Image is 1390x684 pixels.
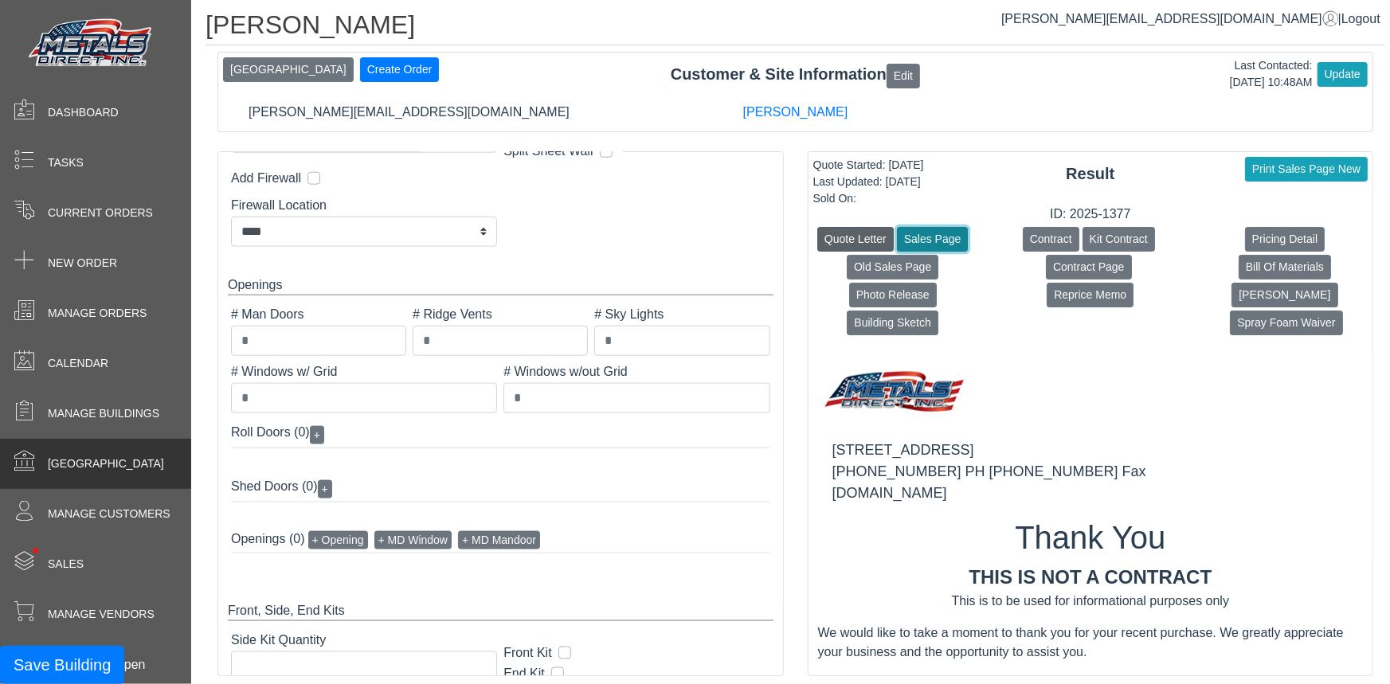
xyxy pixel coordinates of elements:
[818,592,1364,611] div: This is to be used for informational purposes only
[231,420,770,448] div: Roll Doors (0)
[1230,311,1342,335] button: Spray Foam Waiver
[15,525,56,577] span: •
[849,283,937,307] button: Photo Release
[1023,227,1079,252] button: Contract
[216,103,602,122] div: [PERSON_NAME][EMAIL_ADDRESS][DOMAIN_NAME]
[231,631,491,650] label: Side Kit Quantity
[1047,283,1134,307] button: Reprice Memo
[228,276,773,295] div: Openings
[818,518,1364,557] h1: Thank You
[48,405,159,422] span: Manage Buildings
[847,311,938,335] button: Building Sketch
[887,64,920,88] button: Edit
[48,154,84,171] span: Tasks
[1231,283,1337,307] button: [PERSON_NAME]
[218,62,1372,88] div: Customer & Site Information
[818,425,1364,518] div: [STREET_ADDRESS] [PHONE_NUMBER] PH [PHONE_NUMBER] Fax [DOMAIN_NAME]
[48,355,108,372] span: Calendar
[228,601,773,621] div: Front, Side, End Kits
[847,255,938,279] button: Old Sales Page
[458,531,540,549] button: + MD Mandoor
[503,362,769,381] label: # Windows w/out Grid
[48,455,164,472] span: [GEOGRAPHIC_DATA]
[594,305,769,324] label: # Sky Lights
[1001,10,1380,29] div: |
[813,157,924,174] div: Quote Started: [DATE]
[1046,255,1132,279] button: Contract Page
[48,556,84,573] span: Sales
[818,364,974,425] img: MD logo
[360,57,440,82] button: Create Order
[24,14,159,73] img: Metals Direct Inc Logo
[413,305,588,324] label: # Ridge Vents
[206,10,1385,45] h1: [PERSON_NAME]
[48,104,119,121] span: Dashboard
[503,643,551,663] label: Front Kit
[231,528,770,553] div: Openings (0)
[48,305,147,322] span: Manage Orders
[1245,227,1325,252] button: Pricing Detail
[1245,157,1368,182] button: Print Sales Page New
[817,227,894,252] button: Quote Letter
[231,474,770,502] div: Shed Doors (0)
[1239,255,1331,279] button: Bill Of Materials
[1001,12,1338,25] a: [PERSON_NAME][EMAIL_ADDRESS][DOMAIN_NAME]
[48,205,153,221] span: Current Orders
[503,664,545,683] label: End Kit
[374,531,452,549] button: + MD Window
[897,227,969,252] button: Sales Page
[809,162,1373,186] div: Result
[818,563,1364,592] div: This is not a contract
[231,305,406,324] label: # Man Doors
[1230,57,1313,91] div: Last Contacted: [DATE] 10:48AM
[48,255,117,272] span: New Order
[1318,62,1368,87] button: Update
[813,190,924,207] div: Sold On:
[1083,227,1155,252] button: Kit Contract
[310,426,324,444] button: +
[813,174,924,190] div: Last Updated: [DATE]
[318,480,332,498] button: +
[231,196,497,215] label: Firewall Location
[308,531,368,549] button: + Opening
[48,606,155,623] span: Manage Vendors
[223,57,354,82] button: [GEOGRAPHIC_DATA]
[231,362,497,381] label: # Windows w/ Grid
[231,169,301,188] label: Add Firewall
[809,205,1373,224] div: ID: 2025-1377
[743,105,848,119] a: [PERSON_NAME]
[48,506,170,522] span: Manage Customers
[1341,12,1380,25] span: Logout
